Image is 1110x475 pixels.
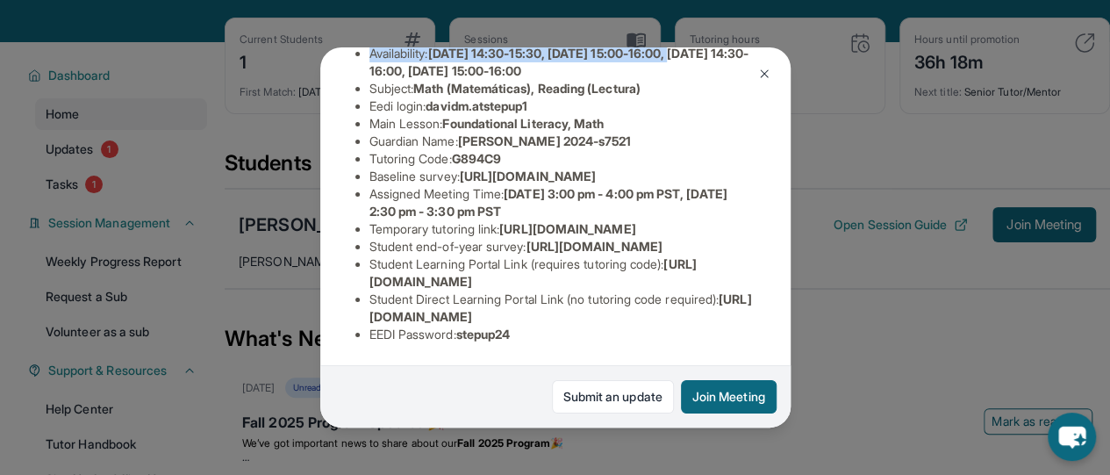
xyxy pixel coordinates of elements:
span: [URL][DOMAIN_NAME] [526,239,662,254]
span: [PERSON_NAME] 2024-s7521 [458,133,632,148]
span: [URL][DOMAIN_NAME] [460,169,596,184]
li: Student end-of-year survey : [369,238,756,255]
span: Math (Matemáticas), Reading (Lectura) [413,81,641,96]
a: Submit an update [552,380,674,414]
button: chat-button [1048,413,1096,461]
li: Guardian Name : [369,133,756,150]
span: Foundational Literacy, Math [442,116,604,131]
span: stepup24 [456,327,511,342]
span: [DATE] 3:00 pm - 4:00 pm PST, [DATE] 2:30 pm - 3:30 pm PST [369,186,727,219]
li: Student Learning Portal Link (requires tutoring code) : [369,255,756,291]
li: Availability: [369,45,756,80]
li: Baseline survey : [369,168,756,185]
span: davidm.atstepup1 [426,98,527,113]
li: Main Lesson : [369,115,756,133]
li: Student Direct Learning Portal Link (no tutoring code required) : [369,291,756,326]
li: Eedi login : [369,97,756,115]
li: EEDI Password : [369,326,756,343]
button: Join Meeting [681,380,777,414]
li: Tutoring Code : [369,150,756,168]
li: Subject : [369,80,756,97]
span: G894C9 [452,151,501,166]
span: [URL][DOMAIN_NAME] [499,221,635,236]
img: Close Icon [757,67,771,81]
li: Assigned Meeting Time : [369,185,756,220]
li: Temporary tutoring link : [369,220,756,238]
